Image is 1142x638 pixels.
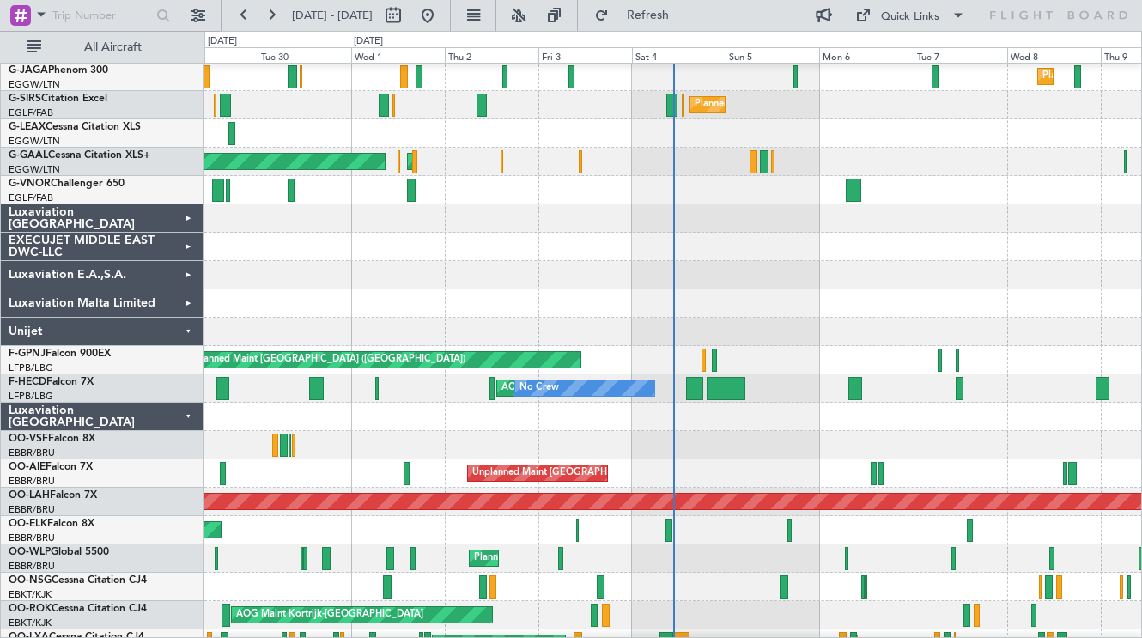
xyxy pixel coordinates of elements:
[9,377,46,387] span: F-HECD
[632,47,726,63] div: Sat 4
[9,575,147,586] a: OO-NSGCessna Citation CJ4
[9,78,60,91] a: EGGW/LTN
[9,547,109,557] a: OO-WLPGlobal 5500
[351,47,445,63] div: Wed 1
[445,47,538,63] div: Thu 2
[881,9,939,26] div: Quick Links
[9,490,97,501] a: OO-LAHFalcon 7X
[236,602,423,628] div: AOG Maint Kortrijk-[GEOGRAPHIC_DATA]
[9,65,108,76] a: G-JAGAPhenom 300
[1007,47,1101,63] div: Wed 8
[9,65,48,76] span: G-JAGA
[9,434,48,444] span: OO-VSF
[612,9,684,21] span: Refresh
[9,519,47,529] span: OO-ELK
[9,94,107,104] a: G-SIRSCitation Excel
[9,560,55,573] a: EBBR/BRU
[9,604,52,614] span: OO-ROK
[9,179,125,189] a: G-VNORChallenger 650
[914,47,1007,63] div: Tue 7
[208,34,237,49] div: [DATE]
[819,47,913,63] div: Mon 6
[9,532,55,544] a: EBBR/BRU
[9,462,93,472] a: OO-AIEFalcon 7X
[519,375,559,401] div: No Crew
[847,2,974,29] button: Quick Links
[9,475,55,488] a: EBBR/BRU
[9,604,147,614] a: OO-ROKCessna Citation CJ4
[9,179,51,189] span: G-VNOR
[586,2,689,29] button: Refresh
[9,575,52,586] span: OO-NSG
[9,106,53,119] a: EGLF/FAB
[9,519,94,529] a: OO-ELKFalcon 8X
[695,92,965,118] div: Planned Maint [GEOGRAPHIC_DATA] ([GEOGRAPHIC_DATA])
[501,375,682,401] div: AOG Maint Paris ([GEOGRAPHIC_DATA])
[9,490,50,501] span: OO-LAH
[472,460,755,486] div: Unplanned Maint [GEOGRAPHIC_DATA] ([GEOGRAPHIC_DATA])
[9,349,46,359] span: F-GPNJ
[9,122,141,132] a: G-LEAXCessna Citation XLS
[9,150,48,161] span: G-GAAL
[195,347,465,373] div: Planned Maint [GEOGRAPHIC_DATA] ([GEOGRAPHIC_DATA])
[9,462,46,472] span: OO-AIE
[9,94,41,104] span: G-SIRS
[9,191,53,204] a: EGLF/FAB
[292,8,373,23] span: [DATE] - [DATE]
[9,447,55,459] a: EBBR/BRU
[9,588,52,601] a: EBKT/KJK
[9,503,55,516] a: EBBR/BRU
[9,434,95,444] a: OO-VSFFalcon 8X
[19,33,186,61] button: All Aircraft
[52,3,151,28] input: Trip Number
[9,135,60,148] a: EGGW/LTN
[45,41,181,53] span: All Aircraft
[538,47,632,63] div: Fri 3
[9,390,53,403] a: LFPB/LBG
[9,122,46,132] span: G-LEAX
[9,377,94,387] a: F-HECDFalcon 7X
[163,47,257,63] div: Mon 29
[9,547,51,557] span: OO-WLP
[9,163,60,176] a: EGGW/LTN
[9,617,52,629] a: EBKT/KJK
[726,47,819,63] div: Sun 5
[354,34,383,49] div: [DATE]
[258,47,351,63] div: Tue 30
[474,545,598,571] div: Planned Maint Milan (Linate)
[9,349,111,359] a: F-GPNJFalcon 900EX
[9,362,53,374] a: LFPB/LBG
[9,150,150,161] a: G-GAALCessna Citation XLS+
